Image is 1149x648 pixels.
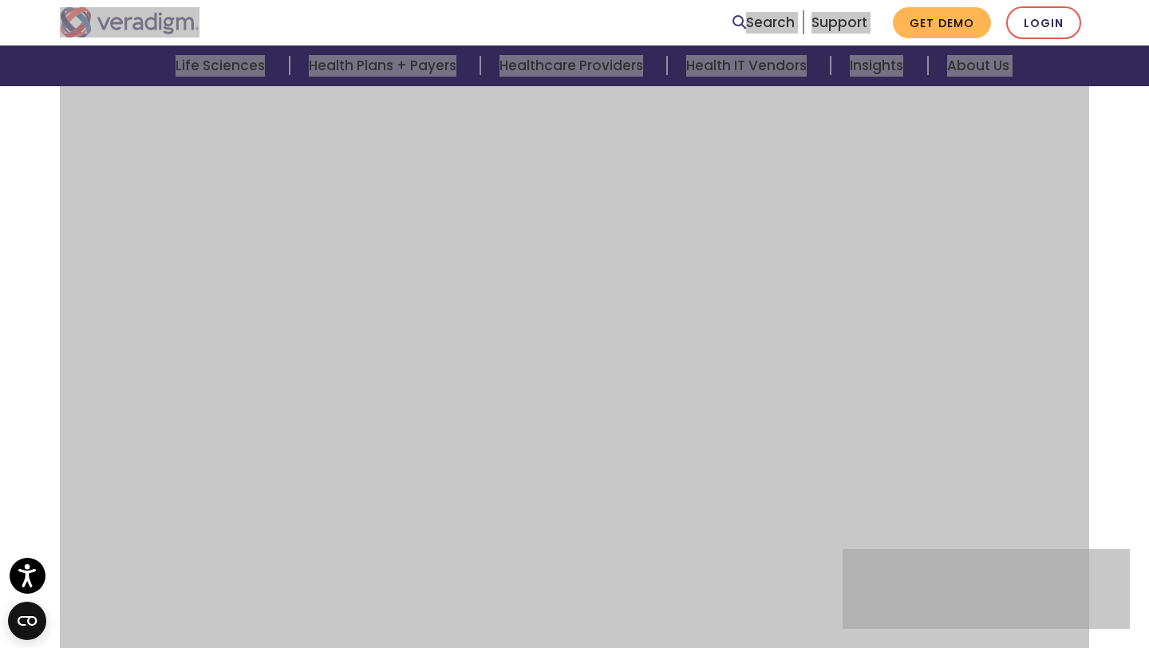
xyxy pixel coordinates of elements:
[480,45,667,86] a: Healthcare Providers
[811,13,867,32] a: Support
[8,602,46,640] button: Open CMP widget
[843,549,1130,629] iframe: Drift Chat Widget
[732,12,795,34] a: Search
[156,45,289,86] a: Life Sciences
[667,45,831,86] a: Health IT Vendors
[290,45,480,86] a: Health Plans + Payers
[928,45,1029,86] a: About Us
[831,45,927,86] a: Insights
[1006,6,1081,39] a: Login
[893,7,991,38] a: Get Demo
[60,7,199,38] img: Veradigm logo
